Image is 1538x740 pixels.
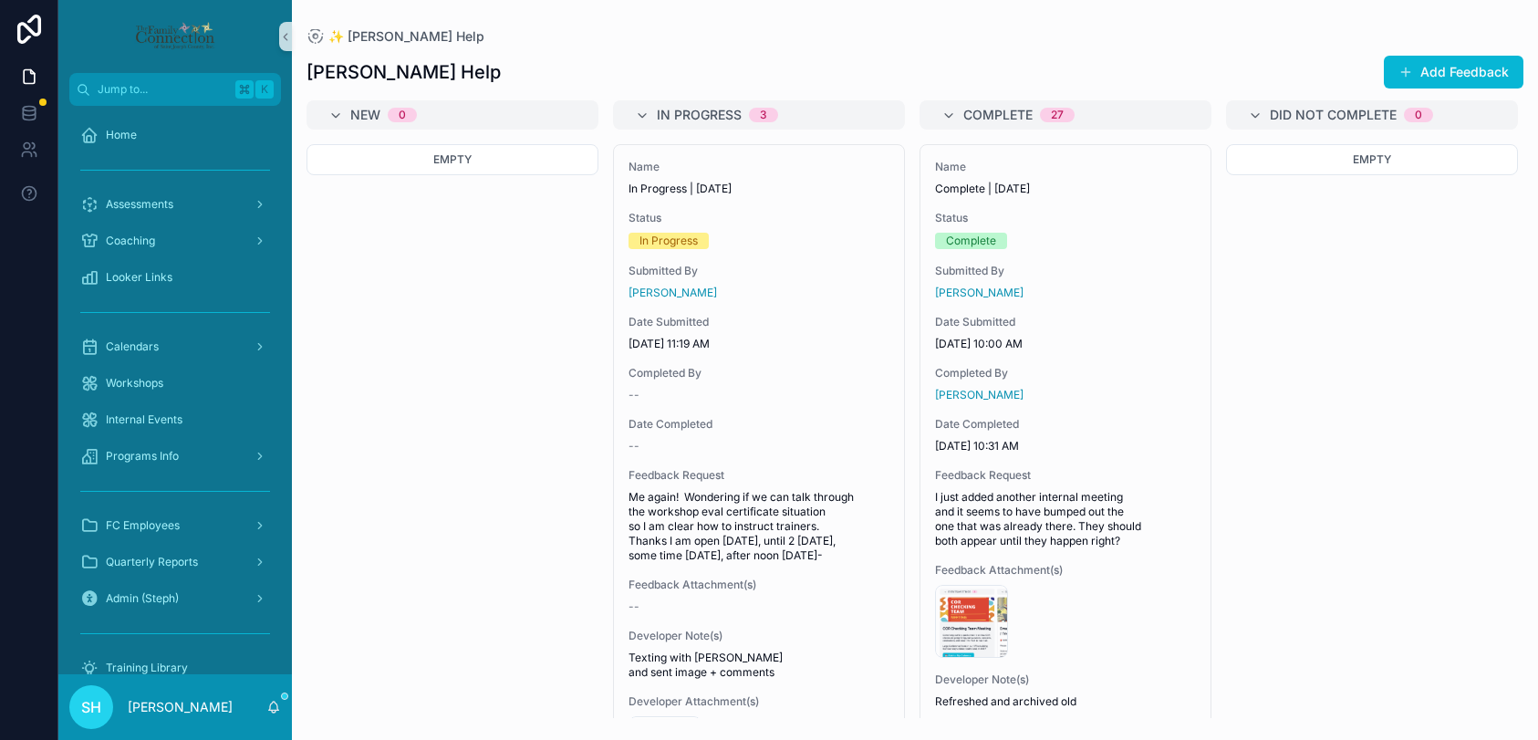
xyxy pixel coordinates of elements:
span: Empty [1353,152,1391,166]
span: Status [629,211,889,225]
span: Date Submitted [629,315,889,329]
span: Feedback Request [935,468,1196,483]
div: 27 [1051,108,1064,122]
a: Home [69,119,281,151]
span: Submitted By [935,264,1196,278]
span: Completed By [935,366,1196,380]
a: Admin (Steph) [69,582,281,615]
a: Workshops [69,367,281,400]
div: In Progress [639,233,698,249]
span: Submitted By [629,264,889,278]
span: Admin (Steph) [106,591,179,606]
a: [PERSON_NAME] [935,286,1024,300]
a: Calendars [69,330,281,363]
span: Date Completed [629,417,889,432]
h1: [PERSON_NAME] Help [307,59,501,85]
span: [DATE] 10:31 AM [935,439,1196,453]
span: Calendars [106,339,159,354]
span: Empty [433,152,472,166]
img: App logo [134,22,215,51]
span: Feedback Request [629,468,889,483]
span: Feedback Attachment(s) [935,563,1196,578]
a: ✨ [PERSON_NAME] Help [307,27,484,46]
span: Assessments [106,197,173,212]
span: SH [81,696,101,718]
span: Developer Note(s) [935,672,1196,687]
span: Name [935,160,1196,174]
a: [PERSON_NAME] [629,286,717,300]
span: Texting with [PERSON_NAME] and sent image + comments [629,651,889,680]
span: FC Employees [106,518,180,533]
span: I just added another internal meeting and it seems to have bumped out the one that was already th... [935,490,1196,548]
div: 0 [399,108,406,122]
a: Coaching [69,224,281,257]
span: Did Not Complete [1270,106,1397,124]
a: Assessments [69,188,281,221]
a: Quarterly Reports [69,546,281,578]
p: [PERSON_NAME] [128,698,233,716]
div: 3 [760,108,767,122]
span: ✨ [PERSON_NAME] Help [328,27,484,46]
span: [DATE] 11:19 AM [629,337,889,351]
span: Status [935,211,1196,225]
div: scrollable content [58,106,292,674]
span: [DATE] 10:00 AM [935,337,1196,351]
span: Feedback Attachment(s) [629,578,889,592]
span: -- [629,439,639,453]
div: Complete [946,233,996,249]
span: -- [629,599,639,614]
a: [PERSON_NAME] [935,388,1024,402]
span: Quarterly Reports [106,555,198,569]
button: Add Feedback [1384,56,1523,89]
span: Workshops [106,376,163,391]
span: Programs Info [106,449,179,464]
span: Completed By [629,366,889,380]
a: Looker Links [69,261,281,294]
span: Name [629,160,889,174]
div: 0 [1415,108,1422,122]
a: Programs Info [69,440,281,473]
a: Training Library [69,651,281,684]
span: Developer Note(s) [629,629,889,643]
span: -- [629,388,639,402]
span: In Progress [657,106,742,124]
span: Developer Attachment(s) [629,694,889,709]
span: Internal Events [106,412,182,427]
span: New [350,106,380,124]
span: Training Library [106,661,188,675]
span: Refreshed and archived old [935,694,1196,709]
span: Jump to... [98,82,228,97]
span: Complete | [DATE] [935,182,1196,196]
a: Internal Events [69,403,281,436]
span: Me again! Wondering if we can talk through the workshop eval certificate situation so I am clear ... [629,490,889,563]
span: Date Completed [935,417,1196,432]
span: Complete [963,106,1033,124]
a: FC Employees [69,509,281,542]
span: Date Submitted [935,315,1196,329]
button: Jump to...K [69,73,281,106]
span: Looker Links [106,270,172,285]
span: Home [106,128,137,142]
span: In Progress | [DATE] [629,182,889,196]
span: Coaching [106,234,155,248]
span: K [257,82,272,97]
